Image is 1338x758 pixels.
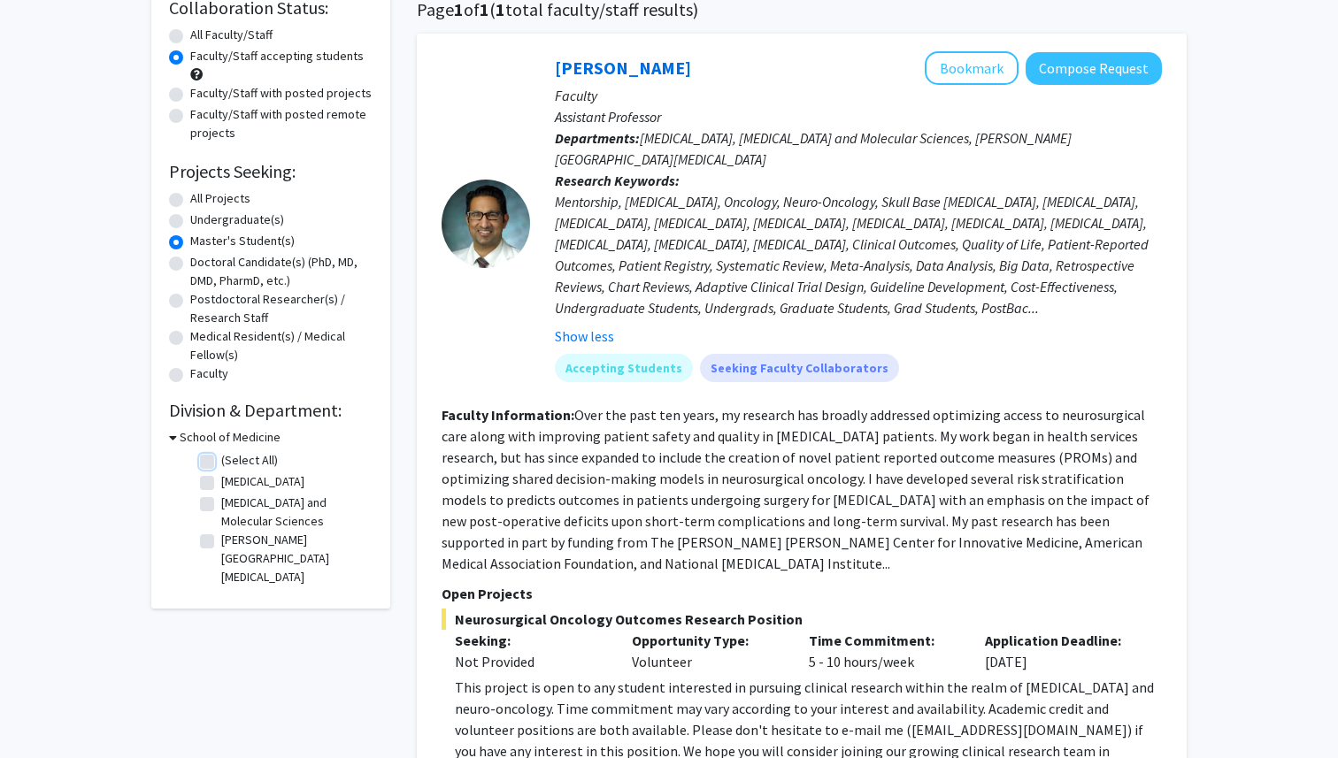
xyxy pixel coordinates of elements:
[190,47,364,65] label: Faculty/Staff accepting students
[555,57,691,79] a: [PERSON_NAME]
[555,354,693,382] mat-chip: Accepting Students
[190,364,228,383] label: Faculty
[455,630,605,651] p: Seeking:
[619,630,796,672] div: Volunteer
[221,472,304,491] label: [MEDICAL_DATA]
[1026,52,1162,85] button: Compose Request to Raj Mukherjee
[190,26,273,44] label: All Faculty/Staff
[190,189,250,208] label: All Projects
[442,406,1150,572] fg-read-more: Over the past ten years, my research has broadly addressed optimizing access to neurosurgical car...
[190,211,284,229] label: Undergraduate(s)
[221,451,278,470] label: (Select All)
[221,494,368,531] label: [MEDICAL_DATA] and Molecular Sciences
[221,531,368,586] label: [PERSON_NAME][GEOGRAPHIC_DATA][MEDICAL_DATA]
[169,400,373,421] h2: Division & Department:
[442,406,574,424] b: Faculty Information:
[180,428,281,447] h3: School of Medicine
[13,678,75,745] iframe: Chat
[555,106,1162,127] p: Assistant Professor
[809,630,959,651] p: Time Commitment:
[555,85,1162,106] p: Faculty
[442,609,1162,630] span: Neurosurgical Oncology Outcomes Research Position
[925,51,1019,85] button: Add Raj Mukherjee to Bookmarks
[190,290,373,327] label: Postdoctoral Researcher(s) / Research Staff
[190,327,373,364] label: Medical Resident(s) / Medical Fellow(s)
[972,630,1149,672] div: [DATE]
[442,583,1162,604] p: Open Projects
[455,651,605,672] div: Not Provided
[555,129,1072,168] span: [MEDICAL_DATA], [MEDICAL_DATA] and Molecular Sciences, [PERSON_NAME][GEOGRAPHIC_DATA][MEDICAL_DATA]
[632,630,782,651] p: Opportunity Type:
[555,191,1162,318] div: Mentorship, [MEDICAL_DATA], Oncology, Neuro-Oncology, Skull Base [MEDICAL_DATA], [MEDICAL_DATA], ...
[555,325,614,347] button: Show less
[190,253,373,290] label: Doctoral Candidate(s) (PhD, MD, DMD, PharmD, etc.)
[190,105,373,142] label: Faculty/Staff with posted remote projects
[190,232,295,250] label: Master's Student(s)
[700,354,899,382] mat-chip: Seeking Faculty Collaborators
[169,161,373,182] h2: Projects Seeking:
[796,630,973,672] div: 5 - 10 hours/week
[190,84,372,103] label: Faculty/Staff with posted projects
[985,630,1135,651] p: Application Deadline:
[555,172,680,189] b: Research Keywords:
[555,129,640,147] b: Departments:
